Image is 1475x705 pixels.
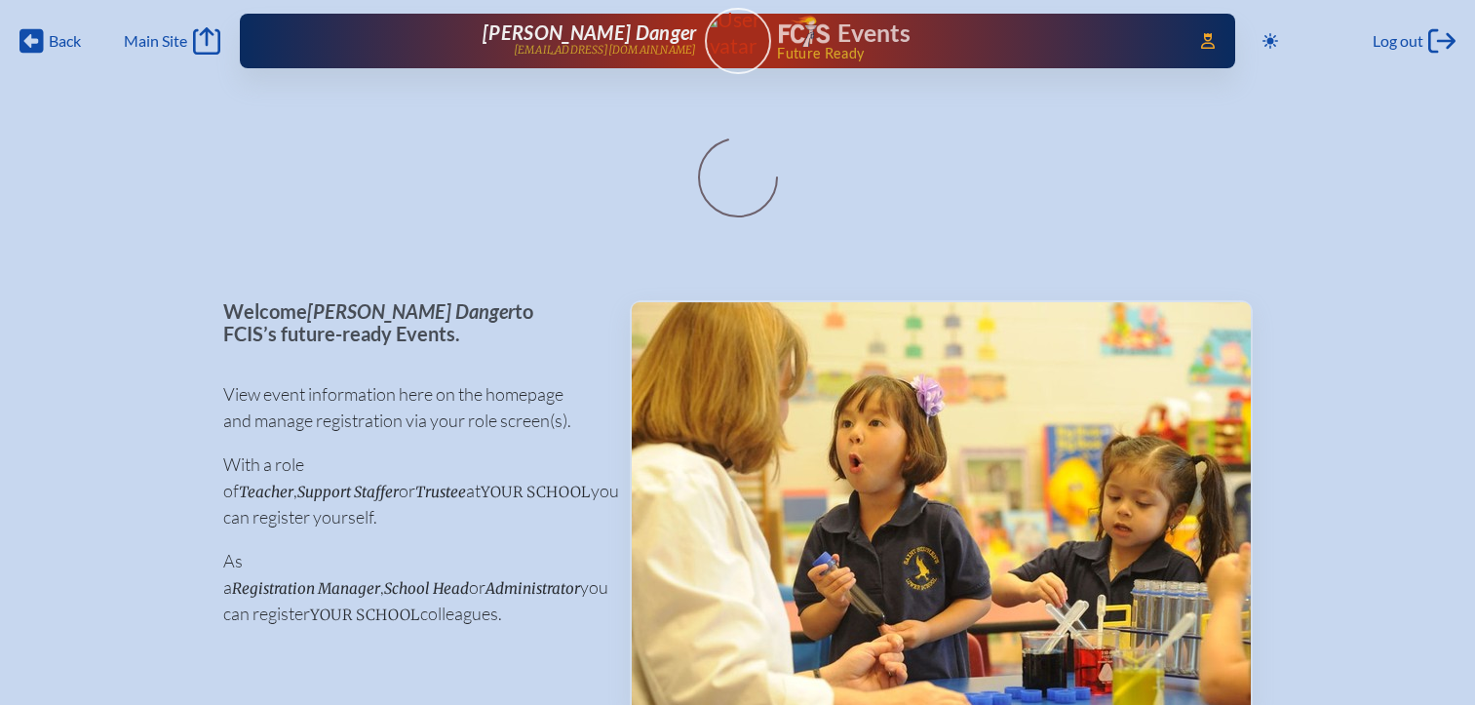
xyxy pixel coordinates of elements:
span: Back [49,31,81,51]
span: Administrator [485,579,580,598]
span: Teacher [239,483,293,501]
span: Registration Manager [232,579,380,598]
span: Main Site [124,31,187,51]
span: Trustee [415,483,466,501]
span: Log out [1373,31,1423,51]
span: School Head [384,579,469,598]
span: your school [481,483,591,501]
span: [PERSON_NAME] Danger [307,299,515,323]
span: your school [310,606,420,624]
span: Support Staffer [297,483,399,501]
span: [PERSON_NAME] Danger [483,20,696,44]
p: Welcome to FCIS’s future-ready Events. [223,300,599,344]
p: As a , or you can register colleagues. [223,548,599,627]
a: Main Site [124,27,219,55]
img: User Avatar [696,7,779,59]
a: [PERSON_NAME] Danger[EMAIL_ADDRESS][DOMAIN_NAME] [302,21,697,60]
a: User Avatar [705,8,771,74]
p: View event information here on the homepage and manage registration via your role screen(s). [223,381,599,434]
p: [EMAIL_ADDRESS][DOMAIN_NAME] [514,44,697,57]
div: FCIS Events — Future ready [779,16,1174,60]
span: Future Ready [777,47,1173,60]
p: With a role of , or at you can register yourself. [223,451,599,530]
